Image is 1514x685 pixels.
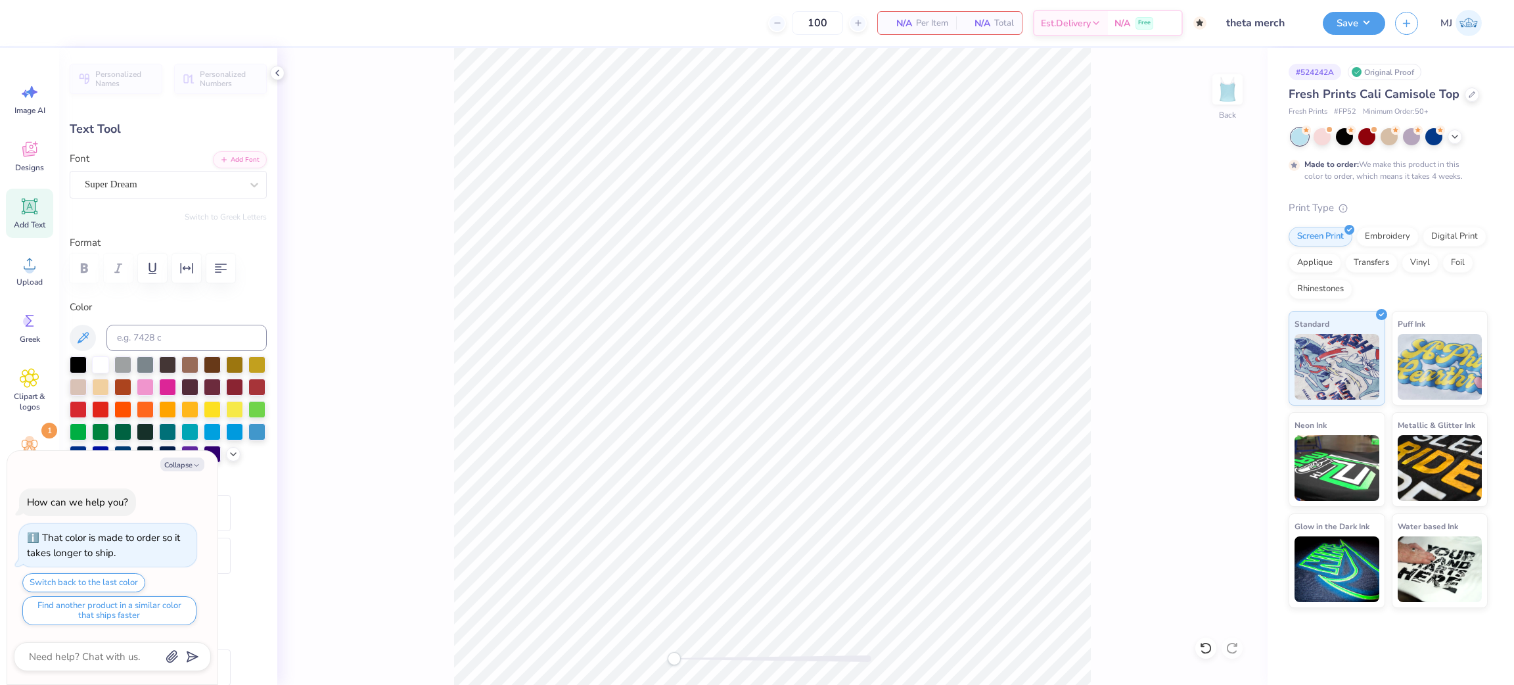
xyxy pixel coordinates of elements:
label: Format [70,235,267,250]
div: Digital Print [1423,227,1486,247]
span: N/A [964,16,990,30]
img: Back [1214,76,1241,103]
div: Rhinestones [1289,279,1352,299]
span: Personalized Numbers [200,70,259,88]
span: Designs [15,162,44,173]
span: Image AI [14,105,45,116]
button: Collapse [160,458,204,471]
div: Foil [1442,253,1473,273]
button: Save [1323,12,1385,35]
span: Minimum Order: 50 + [1363,106,1429,118]
span: Per Item [916,16,948,30]
span: Personalized Names [95,70,154,88]
div: That color is made to order so it takes longer to ship. [27,531,180,559]
button: Find another product in a similar color that ships faster [22,596,196,625]
span: N/A [886,16,912,30]
span: Greek [20,334,40,344]
span: Add Text [14,220,45,230]
span: 1 [41,423,57,438]
span: Fresh Prints Cali Camisole Top [1289,86,1459,102]
div: Text Tool [70,120,267,138]
span: Water based Ink [1398,519,1458,533]
div: Embroidery [1356,227,1419,247]
div: # 524242A [1289,64,1341,80]
div: Print Type [1289,201,1488,216]
span: Neon Ink [1295,418,1327,432]
input: – – [792,11,843,35]
div: We make this product in this color to order, which means it takes 4 weeks. [1304,158,1466,182]
span: Free [1138,18,1151,28]
div: Applique [1289,253,1341,273]
span: Clipart & logos [8,391,51,412]
button: Personalized Names [70,64,162,94]
div: Original Proof [1348,64,1421,80]
span: Metallic & Glitter Ink [1398,418,1475,432]
img: Glow in the Dark Ink [1295,536,1379,602]
span: Total [994,16,1014,30]
span: Glow in the Dark Ink [1295,519,1369,533]
img: Water based Ink [1398,536,1482,602]
div: Transfers [1345,253,1398,273]
span: Puff Ink [1398,317,1425,331]
img: Neon Ink [1295,435,1379,501]
input: Untitled Design [1216,10,1313,36]
span: # FP52 [1334,106,1356,118]
div: Accessibility label [668,652,681,665]
div: Back [1219,109,1236,121]
img: Puff Ink [1398,334,1482,400]
input: e.g. 7428 c [106,325,267,351]
a: MJ [1434,10,1488,36]
span: MJ [1440,16,1452,31]
button: Switch to Greek Letters [185,212,267,222]
div: Screen Print [1289,227,1352,247]
div: How can we help you? [27,496,128,509]
span: Upload [16,277,43,287]
button: Add Font [213,151,267,168]
img: Mark Joshua Mullasgo [1456,10,1482,36]
button: Switch back to the last color [22,573,145,592]
img: Standard [1295,334,1379,400]
strong: Made to order: [1304,159,1359,170]
div: Vinyl [1402,253,1438,273]
label: Font [70,151,89,166]
button: Personalized Numbers [174,64,267,94]
label: Color [70,300,267,315]
span: N/A [1114,16,1130,30]
span: Est. Delivery [1041,16,1091,30]
img: Metallic & Glitter Ink [1398,435,1482,501]
span: Fresh Prints [1289,106,1327,118]
span: Standard [1295,317,1329,331]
